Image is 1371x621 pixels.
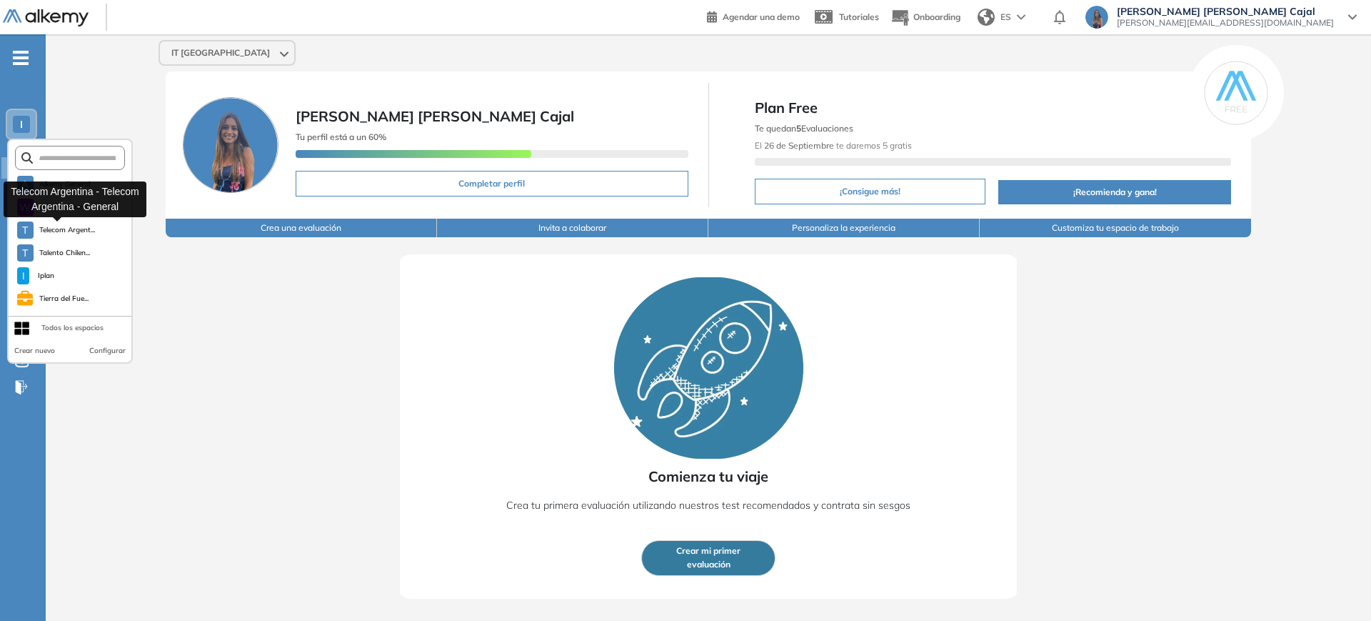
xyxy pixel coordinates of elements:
span: Telecom Argent... [39,224,96,236]
span: [PERSON_NAME][EMAIL_ADDRESS][DOMAIN_NAME] [1117,17,1334,29]
span: Comienza tu viaje [648,466,768,487]
span: Talento Chilen... [39,247,91,259]
button: Onboarding [890,2,960,33]
button: ¡Consigue más! [755,179,985,204]
span: [PERSON_NAME] [PERSON_NAME] Cajal [296,107,574,125]
span: Onboarding [913,11,960,22]
button: Crea una evaluación [166,219,437,237]
span: Plan Free [755,97,1232,119]
img: Logo [3,9,89,27]
img: world [978,9,995,26]
button: Completar perfil [296,171,688,197]
div: Todos los espacios [41,322,104,334]
button: Invita a colaborar [437,219,708,237]
div: Telecom Argentina - Telecom Argentina - General [4,182,146,217]
button: Personaliza la experiencia [708,219,980,237]
a: Agendar una demo [707,7,800,24]
button: Customiza tu espacio de trabajo [980,219,1251,237]
span: Agendar una demo [723,11,800,22]
button: ¡Recomienda y gana! [998,180,1232,204]
img: Rocket [614,277,803,459]
b: 26 de Septiembre [764,140,834,151]
span: Tutoriales [839,11,879,22]
span: T [22,224,28,236]
span: I [20,119,23,130]
span: Crear mi primer [676,545,740,558]
span: Tu perfil está a un 60% [296,131,386,142]
span: Iplan [35,270,56,282]
p: Crea tu primera evaluación utilizando nuestros test recomendados y contrata sin sesgos [506,495,910,516]
span: I [22,270,25,282]
span: T [22,247,28,259]
i: - [13,56,29,59]
span: [PERSON_NAME] [PERSON_NAME] Cajal [1117,6,1334,17]
span: El te daremos 5 gratis [755,140,912,151]
b: 5 [796,123,801,134]
button: Crear nuevo [14,345,55,357]
button: Configurar [89,345,126,357]
span: evaluación [687,558,730,572]
button: Crear mi primerevaluación [641,540,775,576]
span: IT [GEOGRAPHIC_DATA] [171,47,270,59]
img: arrow [1017,14,1025,20]
span: Te quedan Evaluaciones [755,123,853,134]
span: Tierra del Fue... [39,293,89,304]
span: ES [1000,11,1011,24]
img: Foto de perfil [183,97,278,193]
